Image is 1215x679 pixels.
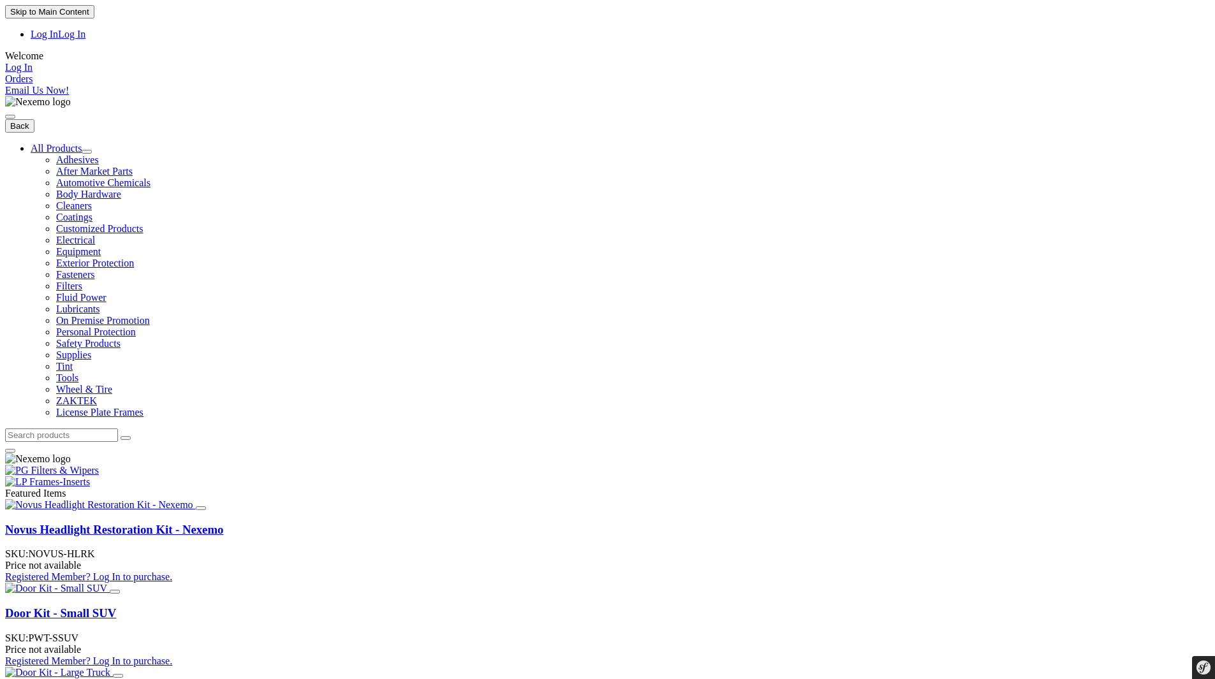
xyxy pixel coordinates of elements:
span: Exterior Protection [56,258,134,268]
div: SKU: [5,548,1210,560]
: View Details of the Door Kit - Small SUV [5,583,110,594]
span: Automotive Chemicals [56,177,151,188]
span: After Market Parts [56,166,133,177]
img: Door Kit - Large Truck [5,667,110,678]
span: Filters [56,281,82,291]
a: Registered Member? Log In to purchase. [5,571,172,582]
span: License Plate Frames [56,407,144,418]
button: Start Searching [121,436,131,440]
a: Registered Member? Log In to purchase. [5,655,172,666]
img: Novus Headlight Restoration Kit - Nexemo [5,499,193,511]
span: On Premise Promotion [56,315,150,326]
span: Adhesives [56,154,99,165]
span: Fasteners [56,269,94,280]
div: Price not available [5,560,1210,571]
span: Fluid Power [56,292,107,303]
img: LP Frames-Inserts [5,476,90,488]
span: Body Hardware [56,189,121,200]
input: Search [5,428,118,442]
button: Back [5,119,34,133]
img: PG Filters & Wipers [5,465,99,476]
span: Customized Products [56,223,143,234]
div: SKU: [5,632,1210,644]
img: Nexemo logo [5,453,71,465]
button: Open All Products pages [82,150,92,154]
span: Equipment [56,246,101,257]
div: Welcome [5,50,1210,62]
button: Menu [5,115,15,119]
button: Search for a product [5,449,15,453]
button: Enlarge Product Image. Opens a popup [110,590,120,594]
span: ZAKTEK [56,395,97,406]
a: Log In [5,62,33,73]
span: Supplies [56,349,91,360]
button: Enlarge Product Image. Opens a popup [113,674,123,678]
button: Skip to Main Content [5,5,94,18]
: View Details of the Door Kit - Large Truck [5,667,113,678]
a: Orders [5,73,1210,85]
span: Electrical [56,235,95,245]
span: PWT-SSUV [28,632,78,643]
span: Log In [31,29,58,40]
span: NOVUS-HLRK [28,548,94,559]
span: Cleaners [56,200,92,211]
span: Coatings [56,212,92,223]
span: All Products [31,143,82,154]
a: Email Us Now! [5,85,1210,96]
button: Enlarge Product Image. Opens a popup [196,506,206,510]
a: LP Frames-Inserts [5,476,1210,488]
span: Safety Products [56,338,121,349]
span: Tools [56,372,78,383]
div: Price not available [5,644,1210,655]
img: Nexemo logo [5,96,71,108]
span: Wheel & Tire [56,384,112,395]
a: PG Filters & Wipers [5,465,1210,476]
img: Door Kit - Small SUV [5,583,107,594]
div: Featured Items [5,488,1210,499]
: View Details of the Novus Headlight Restoration Kit - Nexemo [5,499,196,510]
a: Door Kit - Small SUV [5,606,116,620]
a: Novus Headlight Restoration Kit - Nexemo [5,523,223,536]
span: Personal Protection [56,326,136,337]
span: Tint [56,361,73,372]
span: Lubricants [56,303,99,314]
a: Log In [31,29,85,40]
